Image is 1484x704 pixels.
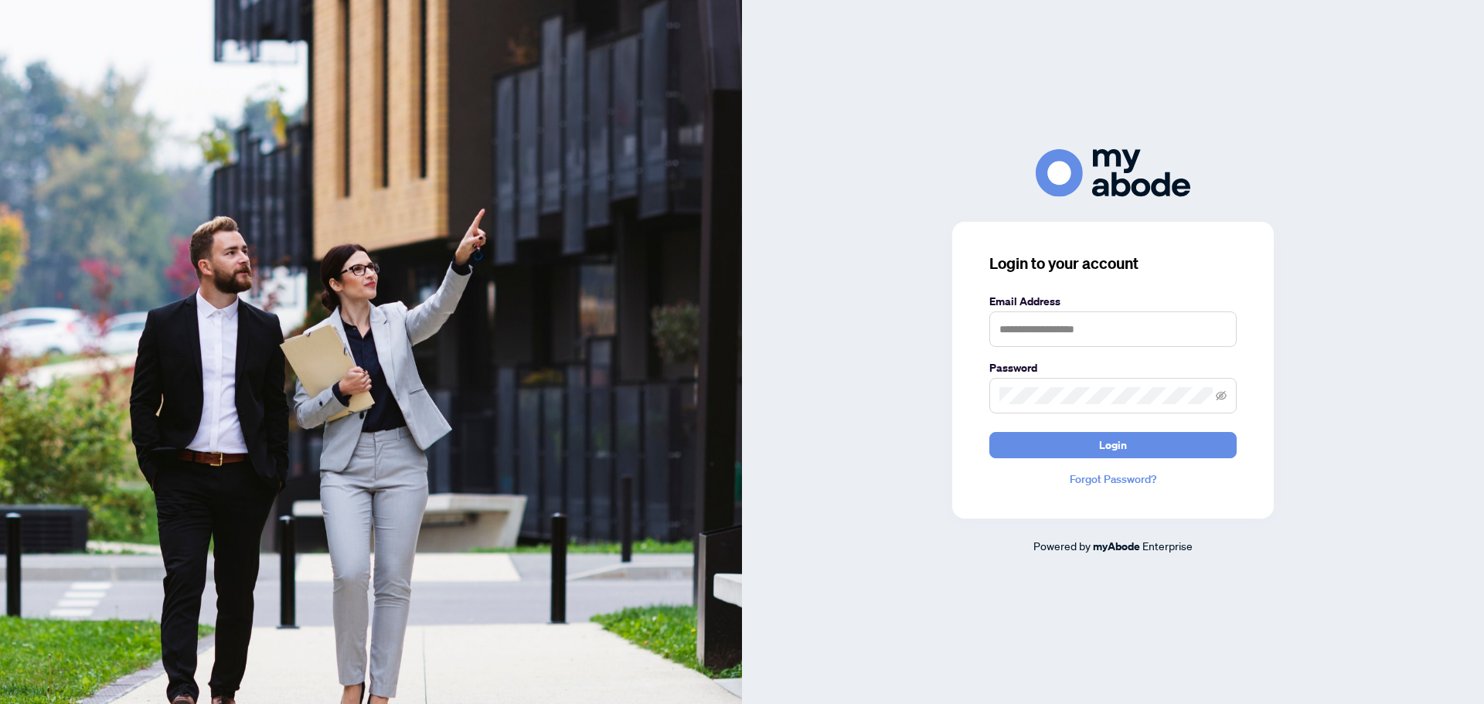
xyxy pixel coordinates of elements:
[989,359,1237,376] label: Password
[1036,149,1190,196] img: ma-logo
[989,293,1237,310] label: Email Address
[1216,390,1227,401] span: eye-invisible
[989,253,1237,274] h3: Login to your account
[989,471,1237,488] a: Forgot Password?
[1093,538,1140,555] a: myAbode
[1033,539,1091,553] span: Powered by
[1099,433,1127,457] span: Login
[1142,539,1193,553] span: Enterprise
[989,432,1237,458] button: Login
